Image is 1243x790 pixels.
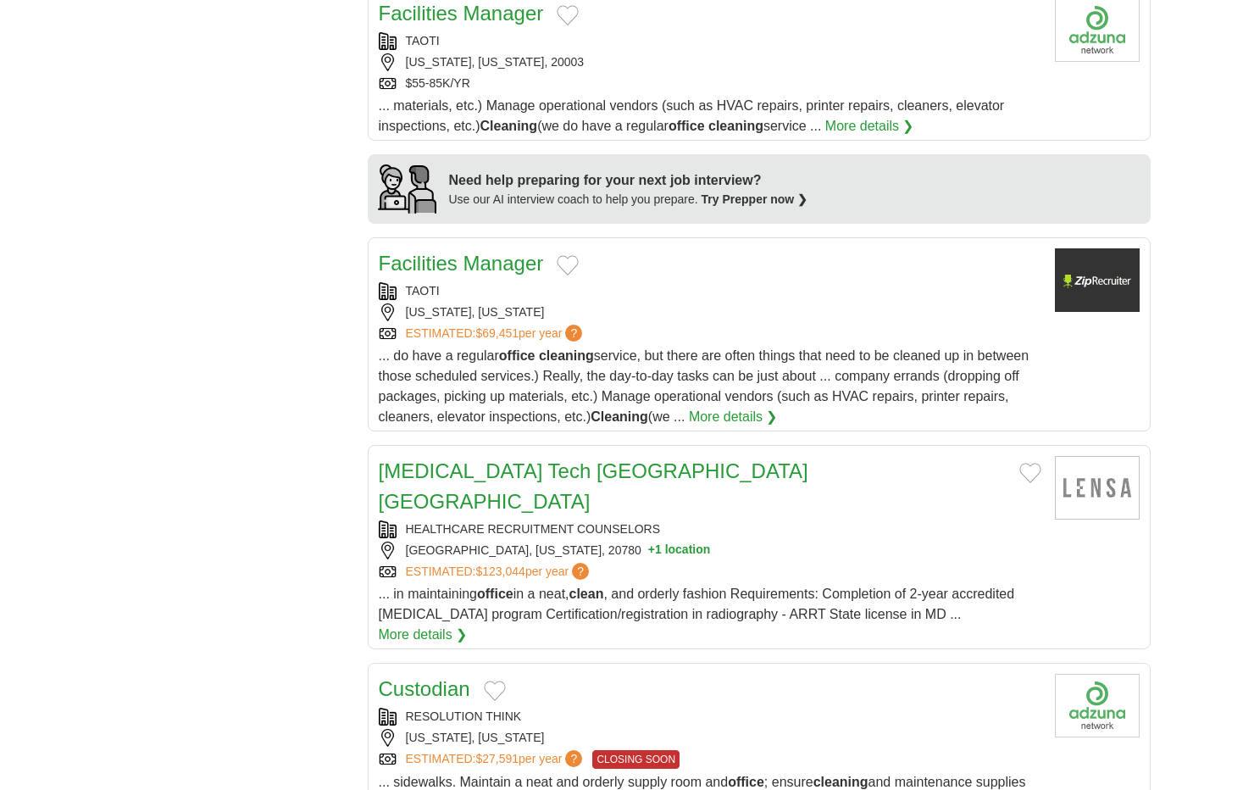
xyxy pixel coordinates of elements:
a: Facilities Manager [379,2,544,25]
span: ? [565,750,582,767]
span: ? [565,325,582,342]
a: More details ❯ [379,625,468,645]
div: [US_STATE], [US_STATE], 20003 [379,53,1041,71]
button: Add to favorite jobs [557,5,579,25]
a: Try Prepper now ❯ [702,192,808,206]
img: Company logo [1055,674,1140,737]
a: More details ❯ [825,116,914,136]
span: $69,451 [475,326,519,340]
div: Use our AI interview coach to help you prepare. [449,191,808,209]
div: $55-85K/YR [379,75,1041,92]
a: Facilities Manager [379,252,544,275]
strong: clean [569,587,604,601]
img: Company logo [1055,248,1140,312]
span: ... materials, etc.) Manage operational vendors (such as HVAC repairs, printer repairs, cleaners,... [379,98,1005,133]
div: RESOLUTION THINK [379,708,1041,726]
span: ? [572,563,589,580]
button: +1 location [648,542,711,559]
strong: Cleaning [591,409,648,424]
span: CLOSING SOON [592,750,680,769]
a: Custodian [379,677,470,700]
strong: Cleaning [480,119,538,133]
span: $123,044 [475,565,524,578]
strong: office [728,775,764,789]
strong: office [669,119,705,133]
span: + [648,542,655,559]
a: ESTIMATED:$123,044per year? [406,563,593,581]
button: Add to favorite jobs [484,681,506,701]
div: Need help preparing for your next job interview? [449,170,808,191]
a: ESTIMATED:$27,591per year? [406,750,586,769]
strong: cleaning [708,119,763,133]
span: ... in maintaining in a neat, , and orderly fashion Requirements: Completion of 2-year accredited... [379,587,1015,621]
strong: cleaning [539,348,594,363]
div: TAOTI [379,32,1041,50]
a: ESTIMATED:$69,451per year? [406,325,586,342]
button: Add to favorite jobs [1019,463,1041,483]
img: Company logo [1055,456,1140,520]
a: More details ❯ [689,407,778,427]
div: [US_STATE], [US_STATE] [379,303,1041,321]
a: [MEDICAL_DATA] Tech [GEOGRAPHIC_DATA] [GEOGRAPHIC_DATA] [379,459,808,513]
div: [GEOGRAPHIC_DATA], [US_STATE], 20780 [379,542,1041,559]
div: [US_STATE], [US_STATE] [379,729,1041,747]
span: ... do have a regular service, but there are often things that need to be cleaned up in between t... [379,348,1029,424]
strong: office [499,348,535,363]
strong: cleaning [813,775,868,789]
button: Add to favorite jobs [557,255,579,275]
div: TAOTI [379,282,1041,300]
div: HEALTHCARE RECRUITMENT COUNSELORS [379,520,1041,538]
span: $27,591 [475,752,519,765]
strong: office [477,587,513,601]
